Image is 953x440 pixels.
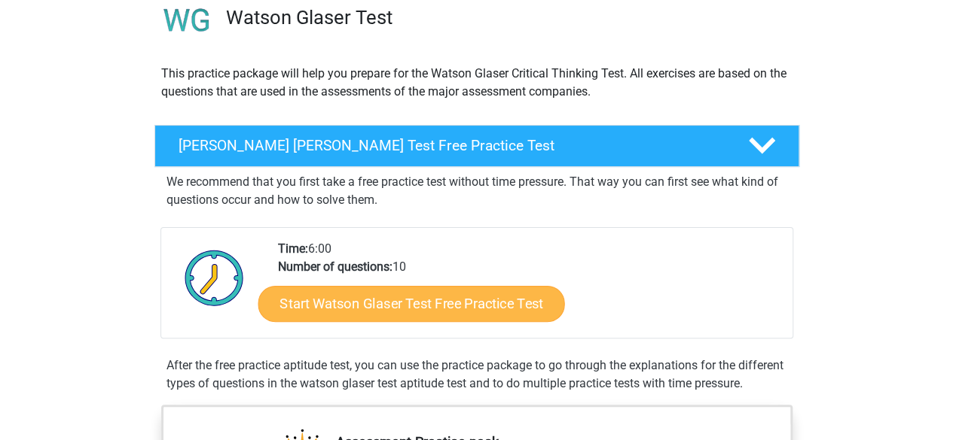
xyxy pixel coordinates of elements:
b: Time: [278,241,308,256]
b: Number of questions: [278,259,393,274]
div: 6:00 10 [267,240,792,338]
h4: [PERSON_NAME] [PERSON_NAME] Test Free Practice Test [179,137,724,154]
a: Start Watson Glaser Test Free Practice Test [258,286,564,322]
img: Clock [176,240,252,315]
p: This practice package will help you prepare for the Watson Glaser Critical Thinking Test. All exe... [161,65,793,101]
p: We recommend that you first take a free practice test without time pressure. That way you can fir... [166,173,787,209]
h3: Watson Glaser Test [226,6,787,29]
a: [PERSON_NAME] [PERSON_NAME] Test Free Practice Test [148,125,805,167]
div: After the free practice aptitude test, you can use the practice package to go through the explana... [160,357,793,393]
